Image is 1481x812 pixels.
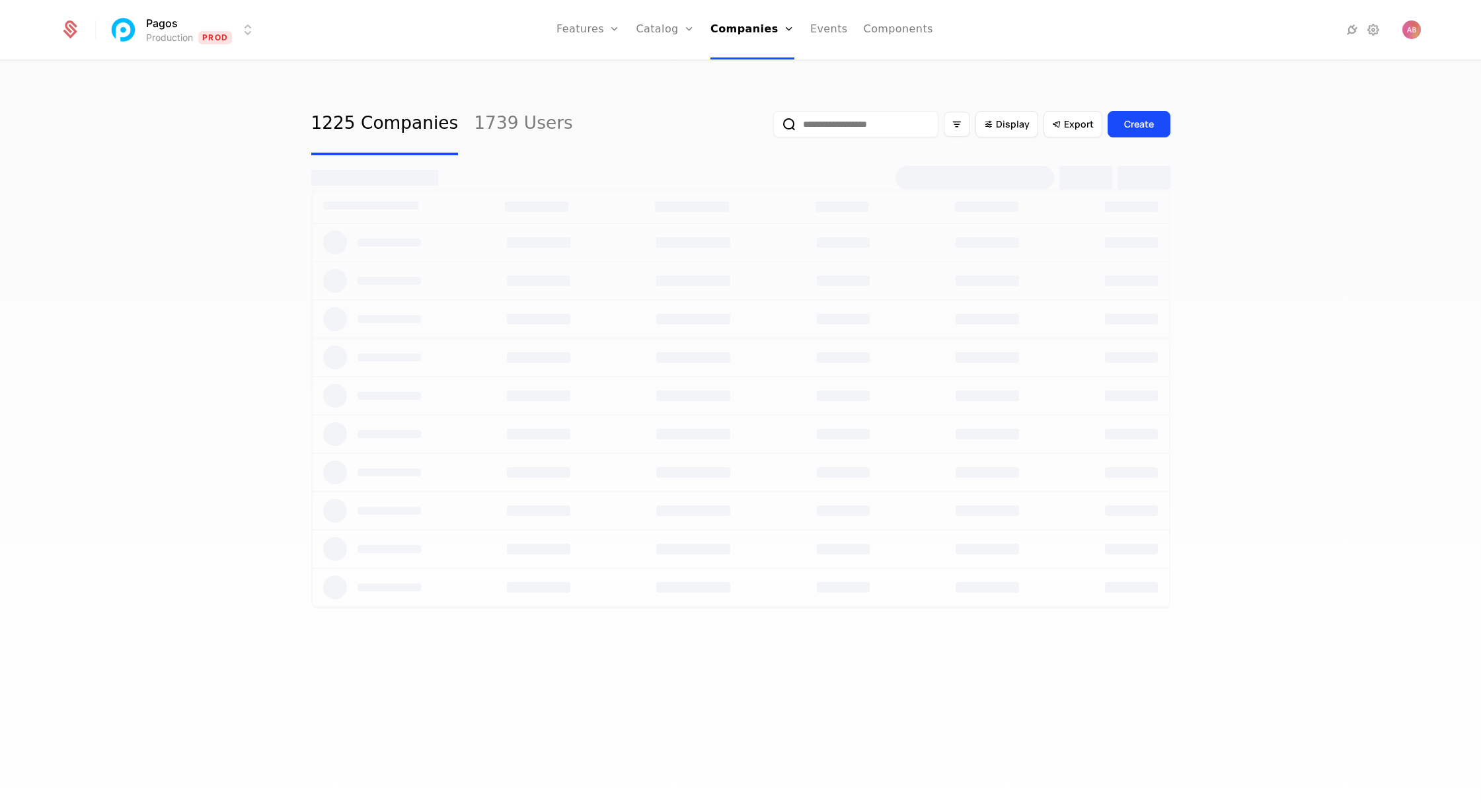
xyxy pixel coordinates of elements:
[1344,22,1360,38] a: Integrations
[1402,20,1421,39] img: Andy Barker
[996,118,1030,131] span: Display
[975,111,1038,137] button: Display
[944,112,970,137] button: Filter options
[112,15,256,44] button: Select environment
[474,93,572,155] a: 1739 Users
[1108,111,1170,137] button: Create
[311,93,459,155] a: 1225 Companies
[146,15,178,31] span: Pagos
[1365,22,1381,38] a: Settings
[1064,118,1094,131] span: Export
[108,14,139,46] img: Pagos
[198,31,232,44] span: Prod
[146,31,193,44] div: Production
[1044,111,1102,137] button: Export
[1402,20,1421,39] button: Open user button
[1124,118,1154,131] div: Create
